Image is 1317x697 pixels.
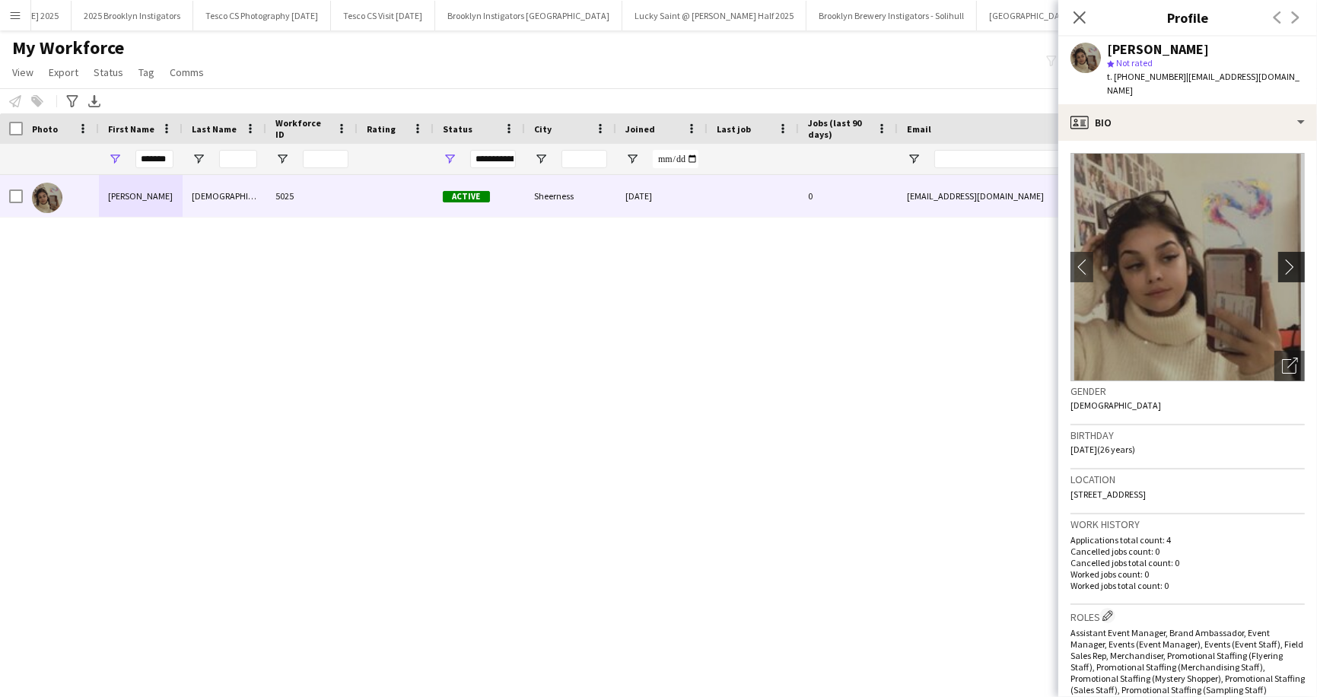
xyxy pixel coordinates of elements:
[32,183,62,213] img: Adriana Jesuthasan
[622,1,806,30] button: Lucky Saint @ [PERSON_NAME] Half 2025
[192,123,237,135] span: Last Name
[443,123,472,135] span: Status
[219,150,257,168] input: Last Name Filter Input
[907,123,931,135] span: Email
[1274,351,1305,381] div: Open photos pop-in
[799,175,898,217] div: 0
[135,150,173,168] input: First Name Filter Input
[12,37,124,59] span: My Workforce
[1070,580,1305,591] p: Worked jobs total count: 0
[108,123,154,135] span: First Name
[12,65,33,79] span: View
[94,65,123,79] span: Status
[1070,399,1161,411] span: [DEMOGRAPHIC_DATA]
[43,62,84,82] a: Export
[443,191,490,202] span: Active
[1107,43,1209,56] div: [PERSON_NAME]
[32,123,58,135] span: Photo
[1116,57,1153,68] span: Not rated
[808,117,870,140] span: Jobs (last 90 days)
[6,62,40,82] a: View
[435,1,622,30] button: Brooklyn Instigators [GEOGRAPHIC_DATA]
[63,92,81,110] app-action-btn: Advanced filters
[1070,444,1135,455] span: [DATE] (26 years)
[1070,534,1305,546] p: Applications total count: 4
[977,1,1157,30] button: [GEOGRAPHIC_DATA] on trade tour 2025
[164,62,210,82] a: Comms
[616,175,708,217] div: [DATE]
[1070,568,1305,580] p: Worked jobs count: 0
[170,65,204,79] span: Comms
[934,150,1193,168] input: Email Filter Input
[1107,71,1300,96] span: | [EMAIL_ADDRESS][DOMAIN_NAME]
[138,65,154,79] span: Tag
[49,65,78,79] span: Export
[1070,489,1146,500] span: [STREET_ADDRESS]
[1070,473,1305,486] h3: Location
[653,150,698,168] input: Joined Filter Input
[525,175,616,217] div: Sheerness
[1058,104,1317,141] div: Bio
[806,1,977,30] button: Brooklyn Brewery Instigators - Solihull
[898,175,1202,217] div: [EMAIL_ADDRESS][DOMAIN_NAME]
[331,1,435,30] button: Tesco CS Visit [DATE]
[1070,428,1305,442] h3: Birthday
[534,123,552,135] span: City
[275,117,330,140] span: Workforce ID
[87,62,129,82] a: Status
[85,92,103,110] app-action-btn: Export XLSX
[108,152,122,166] button: Open Filter Menu
[1058,8,1317,27] h3: Profile
[275,152,289,166] button: Open Filter Menu
[1070,608,1305,624] h3: Roles
[1070,153,1305,381] img: Crew avatar or photo
[192,152,205,166] button: Open Filter Menu
[1070,546,1305,557] p: Cancelled jobs count: 0
[717,123,751,135] span: Last job
[1070,517,1305,531] h3: Work history
[443,152,456,166] button: Open Filter Menu
[534,152,548,166] button: Open Filter Menu
[183,175,266,217] div: [DEMOGRAPHIC_DATA]
[72,1,193,30] button: 2025 Brooklyn Instigators
[1070,557,1305,568] p: Cancelled jobs total count: 0
[303,150,348,168] input: Workforce ID Filter Input
[99,175,183,217] div: [PERSON_NAME]
[1070,627,1305,695] span: Assistant Event Manager, Brand Ambassador, Event Manager, Events (Event Manager), Events (Event S...
[907,152,921,166] button: Open Filter Menu
[193,1,331,30] button: Tesco CS Photography [DATE]
[1070,384,1305,398] h3: Gender
[561,150,607,168] input: City Filter Input
[625,152,639,166] button: Open Filter Menu
[625,123,655,135] span: Joined
[367,123,396,135] span: Rating
[1107,71,1186,82] span: t. [PHONE_NUMBER]
[266,175,358,217] div: 5025
[132,62,161,82] a: Tag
